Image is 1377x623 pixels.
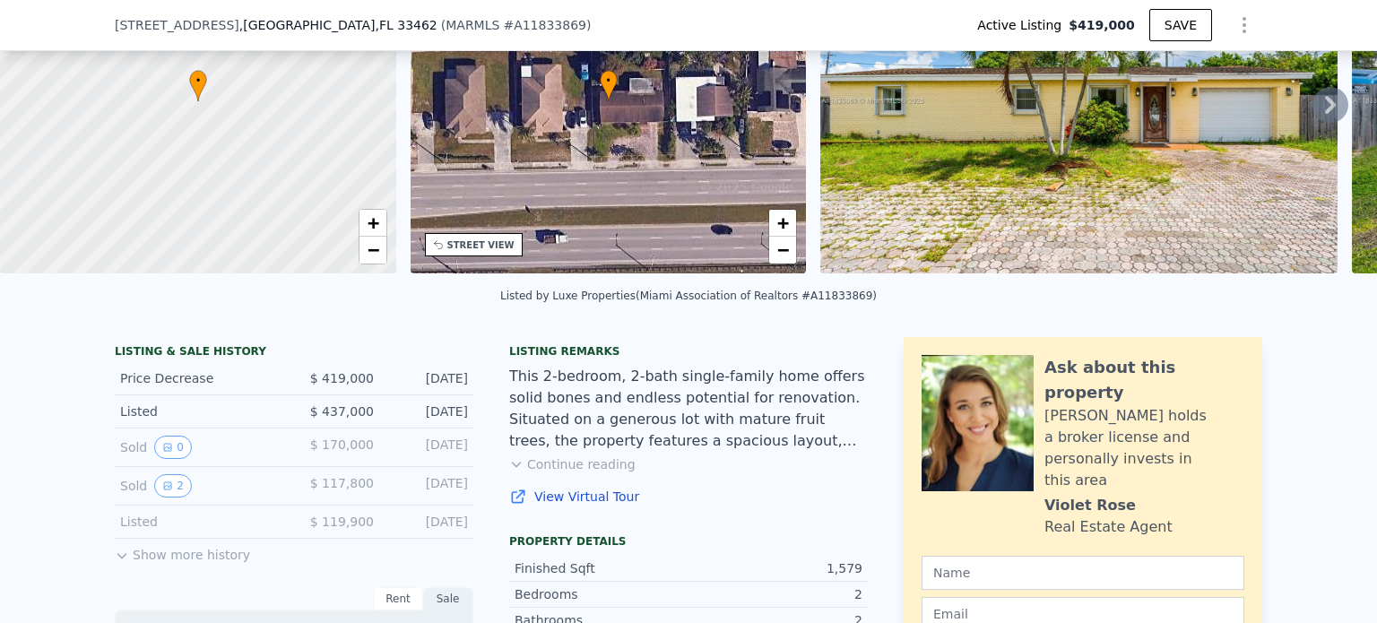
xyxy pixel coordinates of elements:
[388,474,468,498] div: [DATE]
[777,212,789,234] span: +
[367,238,378,261] span: −
[310,437,374,452] span: $ 170,000
[367,212,378,234] span: +
[423,587,473,610] div: Sale
[1044,495,1136,516] div: Violet Rose
[1226,7,1262,43] button: Show Options
[509,366,868,452] div: This 2-bedroom, 2-bath single-family home offers solid bones and endless potential for renovation...
[310,404,374,419] span: $ 437,000
[388,513,468,531] div: [DATE]
[189,73,207,89] span: •
[388,436,468,459] div: [DATE]
[115,344,473,362] div: LISTING & SALE HISTORY
[1044,405,1244,491] div: [PERSON_NAME] holds a broker license and personally invests in this area
[441,16,592,34] div: ( )
[600,70,618,101] div: •
[310,515,374,529] span: $ 119,900
[1044,516,1173,538] div: Real Estate Agent
[515,559,688,577] div: Finished Sqft
[500,290,877,302] div: Listed by Luxe Properties (Miami Association of Realtors #A11833869)
[359,210,386,237] a: Zoom in
[777,238,789,261] span: −
[515,585,688,603] div: Bedrooms
[120,474,280,498] div: Sold
[115,16,239,34] span: [STREET_ADDRESS]
[688,559,862,577] div: 1,579
[1069,16,1135,34] span: $419,000
[509,488,868,506] a: View Virtual Tour
[509,534,868,549] div: Property details
[115,539,250,564] button: Show more history
[239,16,437,34] span: , [GEOGRAPHIC_DATA]
[120,513,280,531] div: Listed
[977,16,1069,34] span: Active Listing
[154,436,192,459] button: View historical data
[373,587,423,610] div: Rent
[120,436,280,459] div: Sold
[446,18,499,32] span: MARMLS
[1149,9,1212,41] button: SAVE
[359,237,386,264] a: Zoom out
[120,369,280,387] div: Price Decrease
[310,476,374,490] span: $ 117,800
[509,455,636,473] button: Continue reading
[154,474,192,498] button: View historical data
[509,344,868,359] div: Listing remarks
[1044,355,1244,405] div: Ask about this property
[388,402,468,420] div: [DATE]
[503,18,586,32] span: # A11833869
[922,556,1244,590] input: Name
[600,73,618,89] span: •
[447,238,515,252] div: STREET VIEW
[120,402,280,420] div: Listed
[375,18,437,32] span: , FL 33462
[688,585,862,603] div: 2
[189,70,207,101] div: •
[310,371,374,385] span: $ 419,000
[388,369,468,387] div: [DATE]
[769,210,796,237] a: Zoom in
[769,237,796,264] a: Zoom out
